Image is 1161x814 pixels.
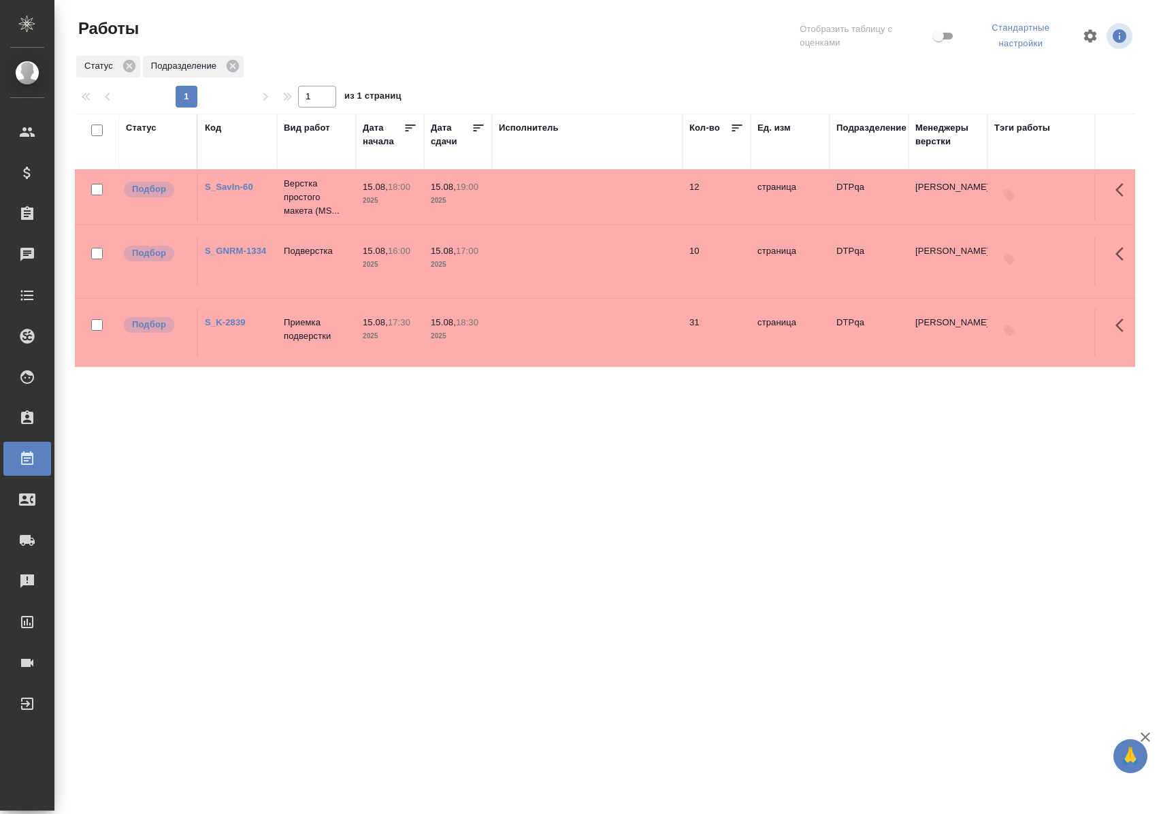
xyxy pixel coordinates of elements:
[751,238,830,285] td: страница
[75,18,139,39] span: Работы
[431,194,485,208] p: 2025
[994,244,1024,274] button: Добавить тэги
[122,316,190,334] div: Можно подбирать исполнителей
[284,316,349,343] p: Приемка подверстки
[84,59,118,73] p: Статус
[388,317,410,327] p: 17:30
[830,309,909,357] td: DTPqa
[456,182,478,192] p: 19:00
[284,177,349,218] p: Верстка простого макета (MS...
[1113,739,1147,773] button: 🙏
[344,88,402,108] span: из 1 страниц
[151,59,221,73] p: Подразделение
[132,182,166,196] p: Подбор
[205,246,266,256] a: S_GNRM-1334
[122,180,190,199] div: Можно подбирать исполнителей
[431,246,456,256] p: 15.08,
[915,316,981,329] p: [PERSON_NAME]
[683,174,751,221] td: 12
[757,121,791,135] div: Ед. изм
[363,329,417,343] p: 2025
[1074,20,1107,52] span: Настроить таблицу
[499,121,559,135] div: Исполнитель
[363,121,404,148] div: Дата начала
[836,121,906,135] div: Подразделение
[751,309,830,357] td: страница
[915,244,981,258] p: [PERSON_NAME]
[388,182,410,192] p: 18:00
[205,182,253,192] a: S_SavIn-60
[994,316,1024,346] button: Добавить тэги
[388,246,410,256] p: 16:00
[363,246,388,256] p: 15.08,
[363,194,417,208] p: 2025
[456,246,478,256] p: 17:00
[800,22,930,50] span: Отобразить таблицу с оценками
[830,174,909,221] td: DTPqa
[205,121,221,135] div: Код
[994,121,1050,135] div: Тэги работы
[689,121,720,135] div: Кол-во
[363,258,417,272] p: 2025
[126,121,157,135] div: Статус
[431,182,456,192] p: 15.08,
[431,258,485,272] p: 2025
[431,317,456,327] p: 15.08,
[132,318,166,331] p: Подбор
[431,329,485,343] p: 2025
[1107,23,1135,49] span: Посмотреть информацию
[830,238,909,285] td: DTPqa
[1107,309,1140,342] button: Здесь прячутся важные кнопки
[284,121,330,135] div: Вид работ
[431,121,472,148] div: Дата сдачи
[143,56,244,78] div: Подразделение
[76,56,140,78] div: Статус
[1107,238,1140,270] button: Здесь прячутся важные кнопки
[915,180,981,194] p: [PERSON_NAME]
[751,174,830,221] td: страница
[122,244,190,263] div: Можно подбирать исполнителей
[1107,174,1140,206] button: Здесь прячутся важные кнопки
[683,309,751,357] td: 31
[968,18,1074,54] div: split button
[1119,742,1142,770] span: 🙏
[915,121,981,148] div: Менеджеры верстки
[284,244,349,258] p: Подверстка
[205,317,246,327] a: S_K-2839
[363,317,388,327] p: 15.08,
[363,182,388,192] p: 15.08,
[683,238,751,285] td: 10
[132,246,166,260] p: Подбор
[456,317,478,327] p: 18:30
[994,180,1024,210] button: Добавить тэги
